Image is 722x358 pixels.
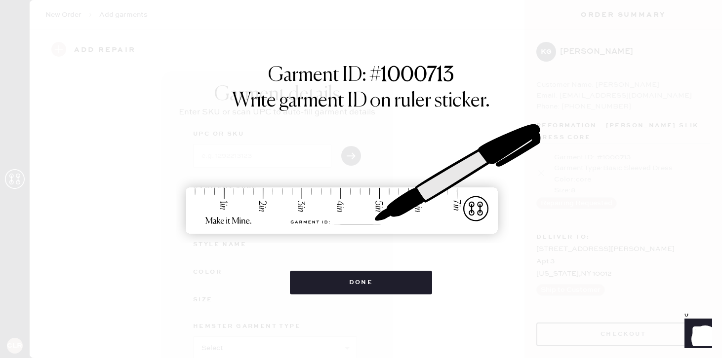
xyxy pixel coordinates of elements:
iframe: Front Chat [675,314,718,356]
strong: 1000713 [381,66,454,85]
img: ruler-sticker-sharpie.svg [176,98,546,261]
button: Done [290,271,433,294]
h1: Garment ID: # [268,64,454,89]
h1: Write garment ID on ruler sticker. [232,89,490,113]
